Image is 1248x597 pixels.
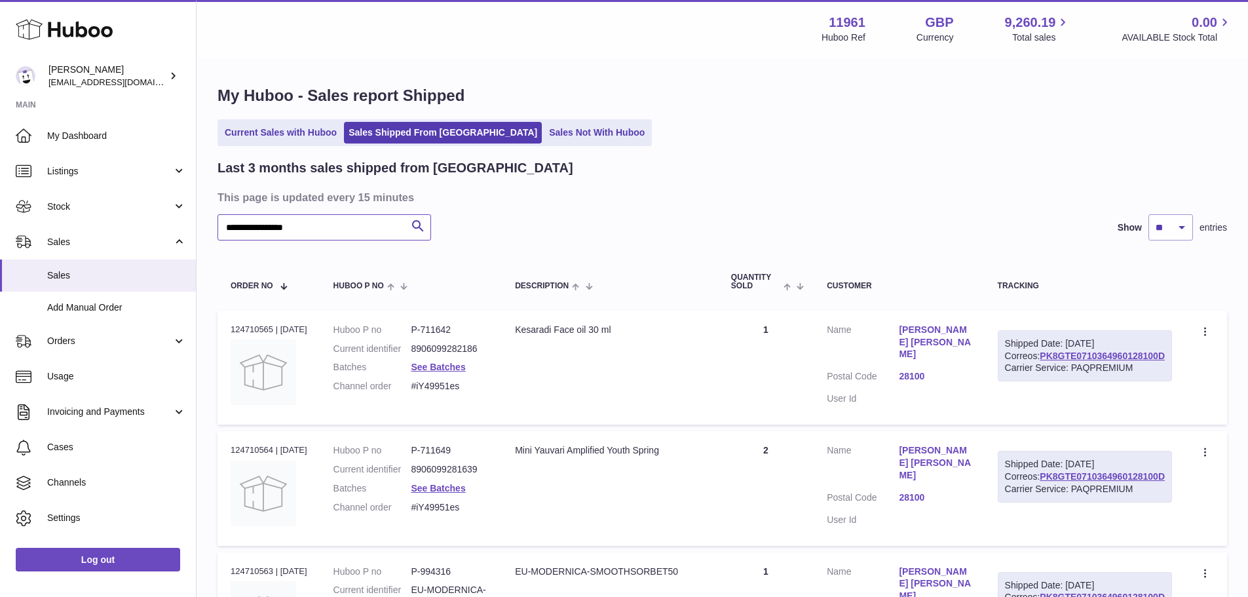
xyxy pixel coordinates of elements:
h3: This page is updated every 15 minutes [217,190,1224,204]
span: Order No [231,282,273,290]
span: Channels [47,476,186,489]
dt: Name [827,444,899,485]
dt: Huboo P no [333,566,411,578]
dt: User Id [827,393,899,405]
div: Currency [917,31,954,44]
a: 0.00 AVAILABLE Stock Total [1122,14,1232,44]
dt: Batches [333,482,411,495]
dd: 8906099282186 [411,343,489,355]
dt: Name [827,324,899,364]
dt: Huboo P no [333,324,411,336]
a: 9,260.19 Total sales [1005,14,1071,44]
span: Settings [47,512,186,524]
div: Shipped Date: [DATE] [1005,458,1165,471]
span: Invoicing and Payments [47,406,172,418]
dt: Batches [333,361,411,374]
span: 9,260.19 [1005,14,1056,31]
div: Shipped Date: [DATE] [1005,579,1165,592]
span: Quantity Sold [731,273,780,290]
a: PK8GTE0710364960128100D [1040,351,1165,361]
div: 124710564 | [DATE] [231,444,307,456]
a: Current Sales with Huboo [220,122,341,144]
dt: Postal Code [827,370,899,386]
strong: 11961 [829,14,865,31]
td: 1 [718,311,814,425]
h1: My Huboo - Sales report Shipped [217,85,1227,106]
span: Cases [47,441,186,453]
a: 28100 [899,370,971,383]
dt: Channel order [333,501,411,514]
a: [PERSON_NAME] [PERSON_NAME] [899,444,971,482]
div: Correos: [998,330,1172,382]
dd: 8906099281639 [411,463,489,476]
dt: Current identifier [333,343,411,355]
div: Huboo Ref [822,31,865,44]
span: Sales [47,269,186,282]
a: Sales Not With Huboo [544,122,649,144]
dd: #iY49951es [411,501,489,514]
div: 124710565 | [DATE] [231,324,307,336]
span: Total sales [1012,31,1070,44]
a: PK8GTE0710364960128100D [1040,471,1165,482]
span: Sales [47,236,172,248]
span: 0.00 [1192,14,1217,31]
div: Carrier Service: PAQPREMIUM [1005,362,1165,374]
div: Kesaradi Face oil 30 ml [515,324,705,336]
dt: Postal Code [827,491,899,507]
a: Sales Shipped From [GEOGRAPHIC_DATA] [344,122,542,144]
dt: User Id [827,514,899,526]
div: Carrier Service: PAQPREMIUM [1005,483,1165,495]
div: [PERSON_NAME] [48,64,166,88]
a: See Batches [411,362,465,372]
div: Mini Yauvari Amplified Youth Spring [515,444,705,457]
a: Log out [16,548,180,571]
dt: Channel order [333,380,411,393]
span: Huboo P no [333,282,384,290]
dd: P-711642 [411,324,489,336]
div: EU-MODERNICA-SMOOTHSORBET50 [515,566,705,578]
td: 2 [718,431,814,545]
div: Shipped Date: [DATE] [1005,337,1165,350]
label: Show [1118,221,1142,234]
a: See Batches [411,483,465,493]
dt: Huboo P no [333,444,411,457]
dd: P-994316 [411,566,489,578]
dd: #iY49951es [411,380,489,393]
a: [PERSON_NAME] [PERSON_NAME] [899,324,971,361]
span: Add Manual Order [47,301,186,314]
dd: P-711649 [411,444,489,457]
span: [EMAIL_ADDRESS][DOMAIN_NAME] [48,77,193,87]
span: Description [515,282,569,290]
span: AVAILABLE Stock Total [1122,31,1232,44]
img: no-photo.jpg [231,339,296,405]
span: My Dashboard [47,130,186,142]
dt: Current identifier [333,463,411,476]
h2: Last 3 months sales shipped from [GEOGRAPHIC_DATA] [217,159,573,177]
img: no-photo.jpg [231,461,296,526]
a: 28100 [899,491,971,504]
span: Stock [47,201,172,213]
strong: GBP [925,14,953,31]
div: Customer [827,282,971,290]
div: Correos: [998,451,1172,503]
span: entries [1200,221,1227,234]
span: Orders [47,335,172,347]
span: Usage [47,370,186,383]
div: 124710563 | [DATE] [231,566,307,577]
div: Tracking [998,282,1172,290]
span: Listings [47,165,172,178]
img: internalAdmin-11961@internal.huboo.com [16,66,35,86]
